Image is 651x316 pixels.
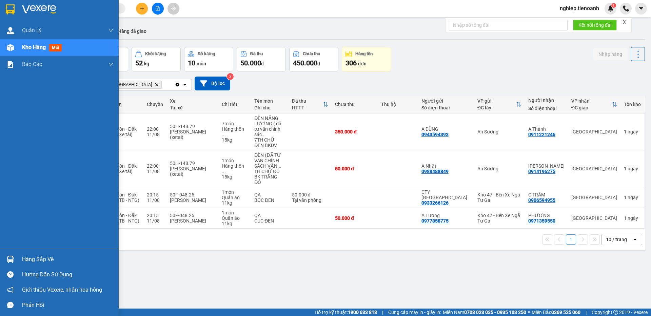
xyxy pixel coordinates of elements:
div: Kho 47 - Bến Xe Ngã Tư Ga [477,192,521,203]
span: file-add [155,6,160,11]
span: ngày [628,215,638,221]
img: warehouse-icon [7,256,14,263]
div: Phản hồi [22,300,114,310]
button: Nhập hàng [593,48,628,60]
span: kg [144,61,149,66]
input: Selected Hòa Đông. [163,81,164,88]
div: [PERSON_NAME] (xetai) [170,166,215,177]
strong: 0708 023 035 - 0935 103 250 [464,310,526,315]
div: Đã thu [250,51,263,56]
span: món [197,61,206,66]
div: [PERSON_NAME] [170,218,215,224]
div: 1 [624,129,641,134]
div: 1 món [222,158,248,163]
div: Quần áo [222,215,248,221]
button: Chưa thu450.000đ [289,47,338,71]
span: Kết nối tổng đài [578,21,611,29]
svg: open [182,82,188,87]
span: ... [277,163,281,169]
div: 11/08 [147,169,163,174]
div: HTTT [292,105,323,110]
div: 50F-048.25 [170,192,215,197]
span: ngày [628,129,638,134]
sup: 3 [227,73,234,80]
div: Tồn kho [624,102,641,107]
div: A Nhật [421,163,471,169]
button: Đã thu50.000đ [237,47,286,71]
button: aim [167,3,179,15]
div: Hàng thông thường [222,126,248,137]
div: CTY VIỆT ÚC [421,189,471,200]
span: down [108,28,114,33]
div: 10 / trang [606,236,627,243]
img: warehouse-icon [7,44,14,51]
div: 0977858775 [421,218,449,224]
div: [GEOGRAPHIC_DATA] [571,129,617,134]
span: question-circle [7,271,14,278]
div: A DŨNG [421,126,471,132]
div: 11/08 [147,132,163,137]
div: ĐC lấy [477,105,516,110]
img: phone-icon [623,5,629,12]
div: 0914196275 [528,169,555,174]
span: Hỗ trợ kỹ thuật: [315,309,377,316]
button: Số lượng10món [184,47,233,71]
div: 1 món [222,210,248,215]
div: 0906594955 [528,197,555,203]
div: 0933266126 [421,200,449,206]
div: Tuyến [108,102,140,107]
div: Người gửi [421,98,471,104]
div: 22:00 [147,126,163,132]
span: Báo cáo [22,60,42,68]
div: 50.000 đ [335,166,374,171]
span: copyright [613,310,618,315]
div: BỌC ĐEN [254,197,285,203]
div: [PERSON_NAME] (xetai) [170,129,215,140]
div: C TRÂM [528,192,565,197]
span: Quản Lý [22,26,42,35]
div: [PERSON_NAME] [170,197,215,203]
div: 350.000 đ [335,129,374,134]
span: 10 [188,59,195,67]
div: Tài Huyền [528,163,565,169]
strong: 1900 633 818 [348,310,377,315]
div: Hàng sắp về [22,254,114,265]
span: notification [7,287,14,293]
img: solution-icon [7,61,14,68]
span: Cung cấp máy in - giấy in: [388,309,441,316]
div: Tài xế [170,105,215,110]
button: caret-down [635,3,647,15]
span: 52 [135,59,143,67]
button: Kết nối tổng đài [573,20,617,30]
div: 1 [624,215,641,221]
span: caret-down [638,5,644,12]
div: 50H-148.79 [170,124,215,129]
span: 50.000 [240,59,261,67]
svg: open [632,237,638,242]
div: Đã thu [292,98,323,104]
div: 15 kg [222,137,248,143]
span: ⚪️ [528,311,530,314]
div: Khối lượng [145,51,166,56]
span: đơn [358,61,367,66]
span: | [586,309,587,316]
div: 20:15 [147,192,163,197]
div: 15 kg [222,174,248,180]
div: Quần áo [222,195,248,200]
div: Số điện thoại [528,106,565,111]
span: Hòa Đông [111,82,152,87]
button: Hàng đã giao [113,23,152,39]
div: 1 món [222,189,248,195]
div: 50.000 đ [335,215,374,221]
img: icon-new-feature [608,5,614,12]
div: CỤC ĐEN [254,218,285,224]
div: PHƯƠNG [528,213,565,218]
span: Miền Nam [443,309,526,316]
span: | [382,309,383,316]
div: Ghi chú [254,105,285,110]
div: Xe [170,98,215,104]
span: aim [171,6,176,11]
div: 7TH CHỮ ĐEN BKDV [254,137,285,148]
th: Toggle SortBy [474,96,525,113]
span: Sài Gòn - Đăk Lăk (TB - NTG) [108,213,139,224]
